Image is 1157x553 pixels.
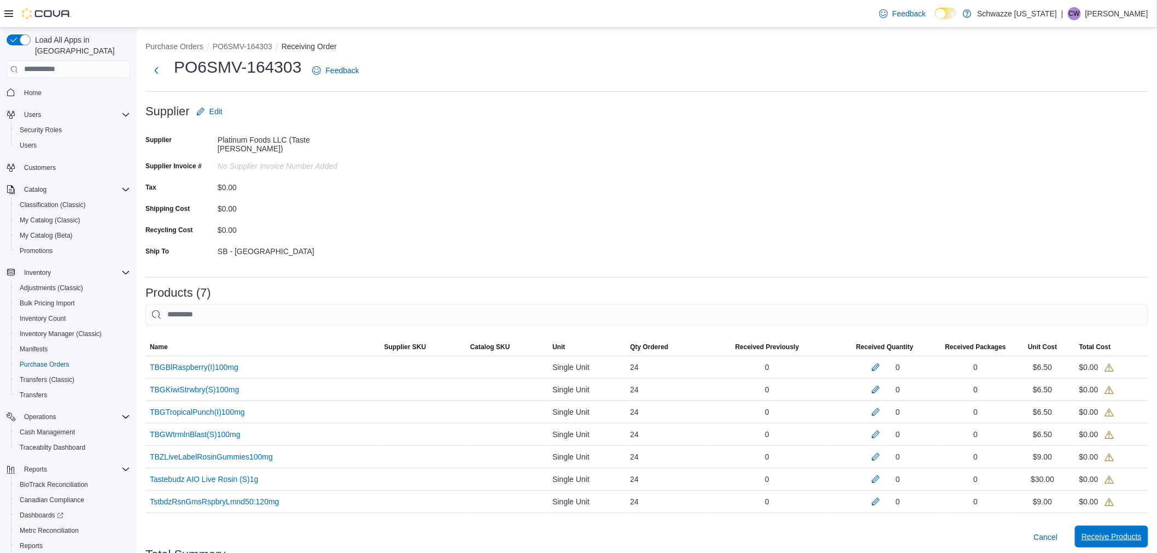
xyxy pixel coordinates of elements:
button: Catalog [20,183,51,196]
span: Received Packages [945,343,1006,351]
span: Purchase Orders [20,360,69,369]
div: Platinum Foods LLC (Taste [PERSON_NAME]) [218,131,364,153]
div: 24 [626,446,706,468]
span: My Catalog (Classic) [20,216,80,225]
div: $0.00 [1079,473,1114,486]
span: Edit [209,106,223,117]
label: Shipping Cost [145,204,190,213]
span: Promotions [20,246,53,255]
button: Reports [20,463,51,476]
span: CW [1069,7,1080,20]
div: $0.00 [218,179,364,192]
label: Supplier Invoice # [145,162,202,170]
span: Catalog SKU [470,343,510,351]
a: Security Roles [15,123,66,137]
span: Users [24,110,41,119]
a: TBGTropicalPunch(I)100mg [150,405,245,419]
input: Dark Mode [935,8,958,19]
a: BioTrack Reconciliation [15,478,92,491]
button: Supplier SKU [380,338,466,356]
div: Single Unit [548,446,626,468]
a: Adjustments (Classic) [15,281,87,295]
span: Dashboards [15,509,130,522]
span: Bulk Pricing Import [15,297,130,310]
label: Supplier [145,136,172,144]
input: This is a search bar. After typing your query, hit enter to filter the results lower in the page. [145,304,1148,326]
span: Received Previously [735,343,799,351]
button: Canadian Compliance [11,492,135,508]
span: Security Roles [15,123,130,137]
span: Reports [20,463,130,476]
span: My Catalog (Classic) [15,214,130,227]
label: Recycling Cost [145,226,193,234]
span: Traceabilty Dashboard [20,443,85,452]
div: $9.00 [1010,446,1075,468]
label: Ship To [145,247,169,256]
div: 24 [626,468,706,490]
button: Receiving Order [282,42,337,51]
span: Metrc Reconciliation [20,526,79,535]
span: Catalog [24,185,46,194]
div: $0.00 [1079,428,1114,441]
div: 0 [706,423,829,445]
div: $6.50 [1010,423,1075,445]
span: Inventory Manager (Classic) [20,330,102,338]
span: Customers [20,161,130,174]
span: Purchase Orders [15,358,130,371]
span: Canadian Compliance [15,493,130,507]
div: $0.00 [1079,405,1114,419]
div: 24 [626,401,706,423]
button: Purchase Orders [145,42,203,51]
h3: Supplier [145,105,190,118]
div: Courtney Webb [1068,7,1081,20]
span: Security Roles [20,126,62,134]
a: Feedback [875,3,930,25]
span: Receive Products [1082,531,1142,542]
span: My Catalog (Beta) [15,229,130,242]
div: 0 [941,379,1010,401]
span: Received Quantity [856,343,914,351]
h1: PO6SMV-164303 [174,56,301,78]
button: Cash Management [11,425,135,440]
div: $6.50 [1010,379,1075,401]
button: Receive Products [1075,526,1148,548]
button: Inventory Manager (Classic) [11,326,135,342]
div: 0 [896,473,900,486]
a: Inventory Manager (Classic) [15,327,106,340]
span: Unit [552,343,565,351]
div: 0 [896,450,900,463]
button: Adjustments (Classic) [11,280,135,296]
span: Metrc Reconciliation [15,524,130,537]
div: 0 [896,383,900,396]
span: Transfers (Classic) [20,375,74,384]
button: Operations [2,409,135,425]
a: Transfers [15,389,51,402]
span: Users [20,141,37,150]
div: SB - [GEOGRAPHIC_DATA] [218,243,364,256]
a: Home [20,86,46,99]
span: Adjustments (Classic) [20,284,83,292]
div: 0 [941,356,1010,378]
div: Single Unit [548,423,626,445]
a: Reports [15,539,47,552]
span: Users [15,139,130,152]
span: Reports [20,542,43,550]
button: Inventory [2,265,135,280]
a: Traceabilty Dashboard [15,441,90,454]
div: 0 [941,423,1010,445]
div: 24 [626,491,706,513]
img: Cova [22,8,71,19]
div: $30.00 [1010,468,1075,490]
a: Metrc Reconciliation [15,524,83,537]
span: Home [20,86,130,99]
span: Unit Cost [1028,343,1057,351]
button: Customers [2,160,135,175]
span: Inventory Manager (Classic) [15,327,130,340]
a: TstbdzRsnGmsRspbryLmnd50:120mg [150,495,279,508]
span: Customers [24,163,56,172]
button: Security Roles [11,122,135,138]
div: $0.00 [1079,450,1114,463]
button: Inventory Count [11,311,135,326]
h3: Products (7) [145,286,211,299]
span: Catalog [20,183,130,196]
